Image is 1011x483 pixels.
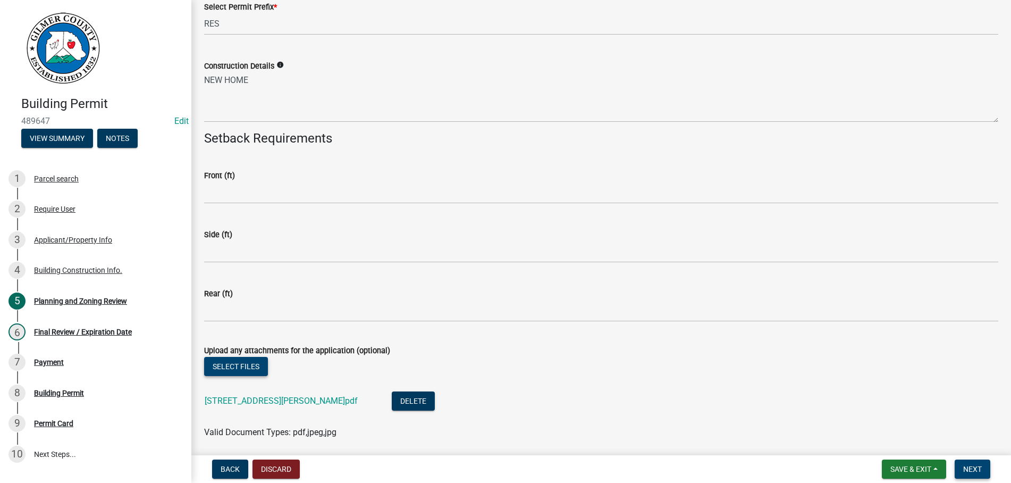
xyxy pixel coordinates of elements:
[174,116,189,126] wm-modal-confirm: Edit Application Number
[204,427,336,437] span: Valid Document Types: pdf,jpeg,jpg
[9,446,26,463] div: 10
[9,170,26,187] div: 1
[9,385,26,402] div: 8
[34,359,64,366] div: Payment
[9,354,26,371] div: 7
[21,135,93,143] wm-modal-confirm: Summary
[392,397,435,407] wm-modal-confirm: Delete Document
[955,460,990,479] button: Next
[204,347,390,355] label: Upload any attachments for the application (optional)
[34,389,84,397] div: Building Permit
[204,231,232,239] label: Side (ft)
[21,116,170,126] span: 489647
[21,11,101,85] img: Gilmer County, Georgia
[9,293,26,310] div: 5
[9,415,26,432] div: 9
[9,201,26,218] div: 2
[97,135,138,143] wm-modal-confirm: Notes
[34,297,127,305] div: Planning and Zoning Review
[204,4,277,11] label: Select Permit Prefix
[97,129,138,148] button: Notes
[205,396,358,406] a: [STREET_ADDRESS][PERSON_NAME]pdf
[276,61,284,69] i: info
[34,175,79,182] div: Parcel search
[34,420,73,427] div: Permit Card
[9,262,26,279] div: 4
[882,460,946,479] button: Save & Exit
[174,116,189,126] a: Edit
[9,231,26,248] div: 3
[34,236,112,244] div: Applicant/Property Info
[252,460,300,479] button: Discard
[21,96,183,112] h4: Building Permit
[963,465,982,473] span: Next
[392,392,435,411] button: Delete
[204,172,235,180] label: Front (ft)
[204,290,233,298] label: Rear (ft)
[34,205,75,213] div: Require User
[21,129,93,148] button: View Summary
[204,63,274,70] label: Construction Details
[34,267,122,274] div: Building Construction Info.
[890,465,931,473] span: Save & Exit
[9,323,26,340] div: 6
[204,131,998,146] h4: Setback Requirements
[204,357,268,376] button: Select files
[221,465,240,473] span: Back
[212,460,248,479] button: Back
[34,328,132,336] div: Final Review / Expiration Date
